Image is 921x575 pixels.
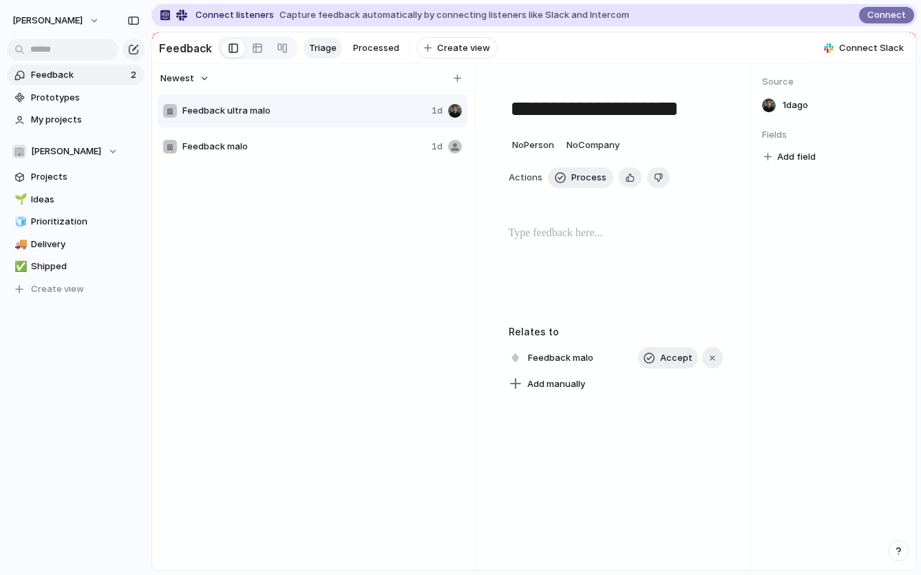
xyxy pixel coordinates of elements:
[7,189,145,210] a: 🌱Ideas
[7,65,145,85] a: Feedback2
[14,214,24,230] div: 🧊
[182,104,426,118] span: Feedback ultra malo
[31,282,84,296] span: Create view
[31,68,127,82] span: Feedback
[762,75,905,89] span: Source
[762,128,905,142] span: Fields
[12,238,26,251] button: 🚚
[504,375,591,394] button: Add manually
[762,148,818,166] button: Add field
[158,70,211,87] button: Newest
[160,72,194,85] span: Newest
[12,14,83,28] span: [PERSON_NAME]
[6,10,107,32] button: [PERSON_NAME]
[279,8,629,22] span: Capture feedback automatically by connecting listeners like Slack and Intercom
[432,104,443,118] span: 1d
[509,171,542,185] span: Actions
[353,41,399,55] span: Processed
[7,141,145,162] button: 🏢[PERSON_NAME]
[12,260,26,273] button: ✅
[31,260,140,273] span: Shipped
[509,324,723,339] h3: Relates to
[7,167,145,187] a: Projects
[527,377,585,391] span: Add manually
[783,98,808,112] span: 1d ago
[31,193,140,207] span: Ideas
[182,140,426,154] span: Feedback malo
[195,8,274,22] span: Connect listeners
[7,211,145,232] a: 🧊Prioritization
[31,113,140,127] span: My projects
[7,234,145,255] a: 🚚Delivery
[548,167,613,188] button: Process
[309,41,337,55] span: Triage
[571,171,606,185] span: Process
[14,191,24,207] div: 🌱
[14,259,24,275] div: ✅
[7,256,145,277] a: ✅Shipped
[818,38,909,59] button: Connect Slack
[512,139,554,150] span: No Person
[31,238,140,251] span: Delivery
[777,150,816,164] span: Add field
[638,347,698,369] button: Accept
[14,236,24,252] div: 🚚
[31,170,140,184] span: Projects
[647,167,670,188] button: Delete
[348,38,405,59] a: Processed
[31,91,140,105] span: Prototypes
[31,145,101,158] span: [PERSON_NAME]
[31,215,140,229] span: Prioritization
[509,134,558,156] button: NoPerson
[563,134,623,156] button: NoCompany
[7,109,145,130] a: My projects
[432,140,443,154] span: 1d
[660,351,692,365] span: Accept
[416,37,498,59] button: Create view
[567,139,620,150] span: No Company
[859,7,914,23] button: Connect
[131,68,139,82] span: 2
[437,41,490,55] span: Create view
[12,145,26,158] div: 🏢
[159,40,212,56] h2: Feedback
[304,38,342,59] a: Triage
[7,279,145,300] button: Create view
[867,8,906,22] span: Connect
[12,193,26,207] button: 🌱
[12,215,26,229] button: 🧊
[839,41,904,55] span: Connect Slack
[7,87,145,108] a: Prototypes
[524,348,597,368] span: Feedback malo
